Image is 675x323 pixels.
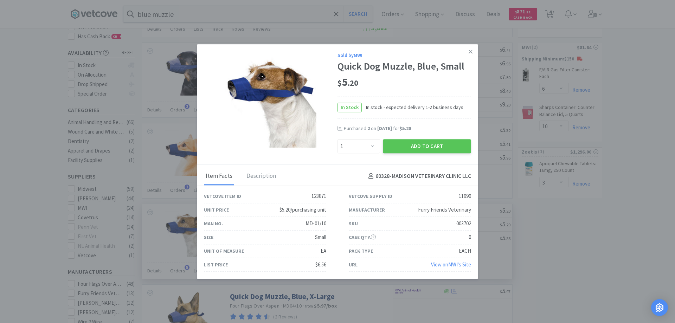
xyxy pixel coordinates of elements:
[225,57,316,148] img: bc99d13ed47a46d5a36524163e0ea29b_11990.png
[321,247,326,255] div: EA
[456,219,471,228] div: 003702
[349,220,358,227] div: SKU
[245,168,278,185] div: Description
[362,104,463,111] span: In stock - expected delivery 1-2 business days
[366,172,471,181] h4: 60328 - MADISON VETERINARY CLINIC LLC
[349,206,385,214] div: Manufacturer
[383,139,471,153] button: Add to Cart
[279,206,326,214] div: $5.20/purchasing unit
[337,60,471,72] div: Quick Dog Muzzle, Blue, Small
[367,125,370,131] span: 2
[651,299,668,316] div: Open Intercom Messenger
[344,125,471,132] div: Purchased on for
[315,233,326,241] div: Small
[348,78,358,88] span: . 20
[337,75,358,89] span: 5
[349,192,392,200] div: Vetcove Supply ID
[315,260,326,269] div: $6.56
[459,192,471,200] div: 11990
[311,192,326,200] div: 123871
[459,247,471,255] div: EACH
[306,219,326,228] div: MD-01/10
[204,247,244,255] div: Unit of Measure
[431,261,471,268] a: View onMWI's Site
[418,206,471,214] div: Furry Friends Veterinary
[338,103,361,112] span: In Stock
[204,206,229,214] div: Unit Price
[469,233,471,241] div: 0
[377,125,392,131] span: [DATE]
[337,51,471,59] div: Sold by MWI
[204,168,234,185] div: Item Facts
[204,233,213,241] div: Size
[337,78,342,88] span: $
[349,261,358,269] div: URL
[349,233,376,241] div: Case Qty.
[399,125,411,131] span: $5.20
[204,192,241,200] div: Vetcove Item ID
[204,261,228,269] div: List Price
[349,247,373,255] div: Pack Type
[204,220,223,227] div: Man No.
